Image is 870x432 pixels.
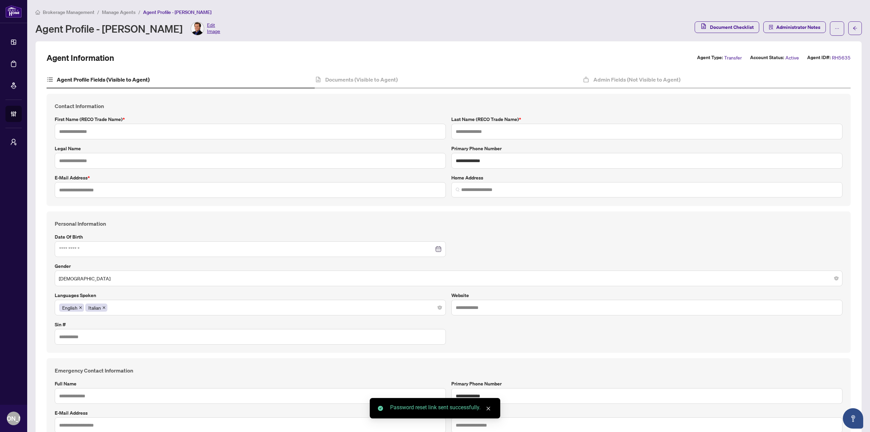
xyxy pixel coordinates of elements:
label: Last Name (RECO Trade Name) [451,116,842,123]
img: search_icon [456,188,460,192]
label: E-mail Address [55,409,446,417]
span: arrow-left [853,26,857,31]
span: home [35,10,40,15]
button: Administrator Notes [763,21,826,33]
label: Primary Phone Number [451,380,842,387]
span: solution [769,25,773,30]
span: Male [59,272,838,285]
span: English [62,304,77,311]
li: / [97,8,99,16]
span: Document Checklist [710,22,754,33]
label: Account Status: [750,54,784,62]
label: Full Name [55,380,446,387]
span: close [486,406,491,411]
div: Agent Profile - [PERSON_NAME] [35,22,220,35]
span: Administrator Notes [776,22,820,33]
label: Website [451,292,842,299]
div: Password reset link sent successfully. [390,403,492,412]
label: Sin # [55,321,446,328]
label: Languages spoken [55,292,446,299]
label: Agent ID#: [807,54,831,62]
button: Open asap [843,408,863,429]
label: Relationship [451,409,842,417]
label: First Name (RECO Trade Name) [55,116,446,123]
label: Date of Birth [55,233,446,241]
label: Legal Name [55,145,446,152]
span: English [59,304,84,312]
label: Gender [55,262,842,270]
span: Transfer [724,54,742,62]
span: user-switch [10,139,17,145]
label: Agent Type: [697,54,723,62]
label: Primary Phone Number [451,145,842,152]
label: E-mail Address [55,174,446,182]
span: Italian [88,304,101,311]
h4: Contact Information [55,102,842,110]
img: Profile Icon [191,22,204,35]
h4: Documents (Visible to Agent) [325,75,398,84]
span: Italian [85,304,107,312]
li: / [138,8,140,16]
span: close [79,306,82,309]
h4: Personal Information [55,220,842,228]
span: close-circle [834,276,838,280]
h2: Agent Information [47,52,114,63]
h4: Emergency Contact Information [55,366,842,375]
a: Close [485,405,492,412]
span: Brokerage Management [43,9,94,15]
button: Document Checklist [695,21,759,33]
img: logo [5,5,22,18]
span: close [102,306,106,309]
span: close-circle [438,306,442,310]
span: Edit Image [207,22,220,35]
label: Home Address [451,174,842,182]
span: check-circle [378,406,383,411]
h4: Agent Profile Fields (Visible to Agent) [57,75,150,84]
span: Manage Agents [102,9,136,15]
span: Agent Profile - [PERSON_NAME] [143,9,211,15]
h4: Admin Fields (Not Visible to Agent) [593,75,680,84]
span: RH5635 [832,54,851,62]
span: Active [785,54,799,62]
span: ellipsis [835,26,839,31]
